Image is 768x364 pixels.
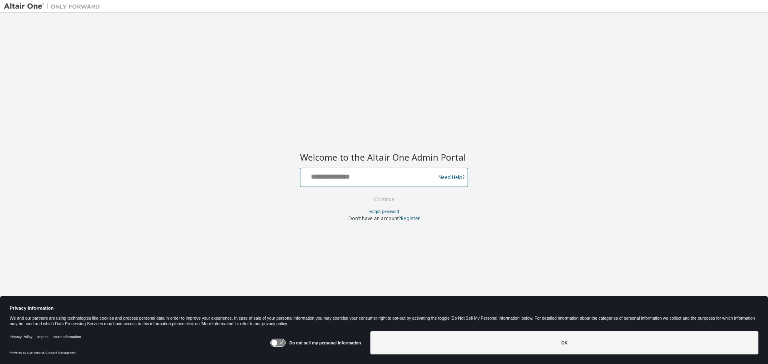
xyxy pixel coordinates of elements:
[300,151,468,163] h2: Welcome to the Altair One Admin Portal
[4,2,104,10] img: Altair One
[348,215,401,222] span: Don't have an account?
[401,215,420,222] a: Register
[438,177,464,177] a: Need Help?
[369,209,399,214] a: Forgot password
